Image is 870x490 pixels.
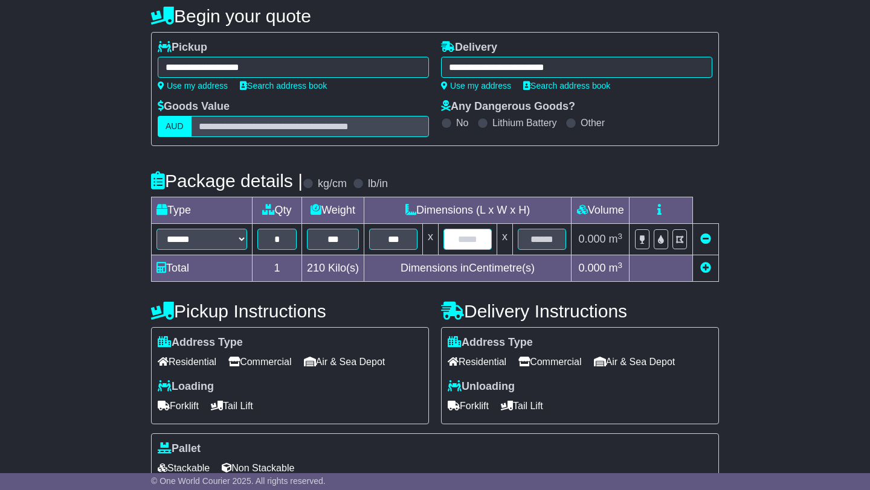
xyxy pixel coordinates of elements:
span: m [609,262,623,274]
sup: 3 [618,261,623,270]
span: Forklift [158,396,199,415]
a: Search address book [240,81,327,91]
span: 210 [307,262,325,274]
label: Loading [158,380,214,393]
span: Stackable [158,459,210,477]
span: Tail Lift [501,396,543,415]
label: Lithium Battery [492,117,557,129]
td: Kilo(s) [302,255,364,282]
label: Pallet [158,442,201,456]
a: Use my address [158,81,228,91]
span: Commercial [228,352,291,371]
span: Air & Sea Depot [594,352,675,371]
span: Residential [448,352,506,371]
label: Other [581,117,605,129]
label: Pickup [158,41,207,54]
td: 1 [253,255,302,282]
h4: Package details | [151,171,303,191]
h4: Begin your quote [151,6,719,26]
a: Use my address [441,81,511,91]
label: Goods Value [158,100,230,113]
span: Non Stackable [222,459,294,477]
a: Add new item [700,262,711,274]
span: Commercial [518,352,581,371]
span: Residential [158,352,216,371]
label: lb/in [368,177,388,191]
span: Tail Lift [211,396,253,415]
label: Delivery [441,41,497,54]
span: 0.000 [578,262,605,274]
td: Volume [572,197,630,224]
label: No [456,117,468,129]
span: Air & Sea Depot [304,352,385,371]
sup: 3 [618,232,623,241]
label: Unloading [448,380,515,393]
td: Total [152,255,253,282]
td: Dimensions in Centimetre(s) [364,255,572,282]
span: m [609,233,623,245]
a: Remove this item [700,233,711,245]
td: Weight [302,197,364,224]
label: Address Type [158,336,243,349]
td: x [423,224,439,255]
label: Address Type [448,336,533,349]
td: Dimensions (L x W x H) [364,197,572,224]
span: 0.000 [578,233,605,245]
h4: Delivery Instructions [441,301,719,321]
label: kg/cm [318,177,347,191]
td: Qty [253,197,302,224]
a: Search address book [523,81,610,91]
td: x [497,224,513,255]
label: Any Dangerous Goods? [441,100,575,113]
h4: Pickup Instructions [151,301,429,321]
td: Type [152,197,253,224]
label: AUD [158,116,192,137]
span: Forklift [448,396,489,415]
span: © One World Courier 2025. All rights reserved. [151,476,326,486]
